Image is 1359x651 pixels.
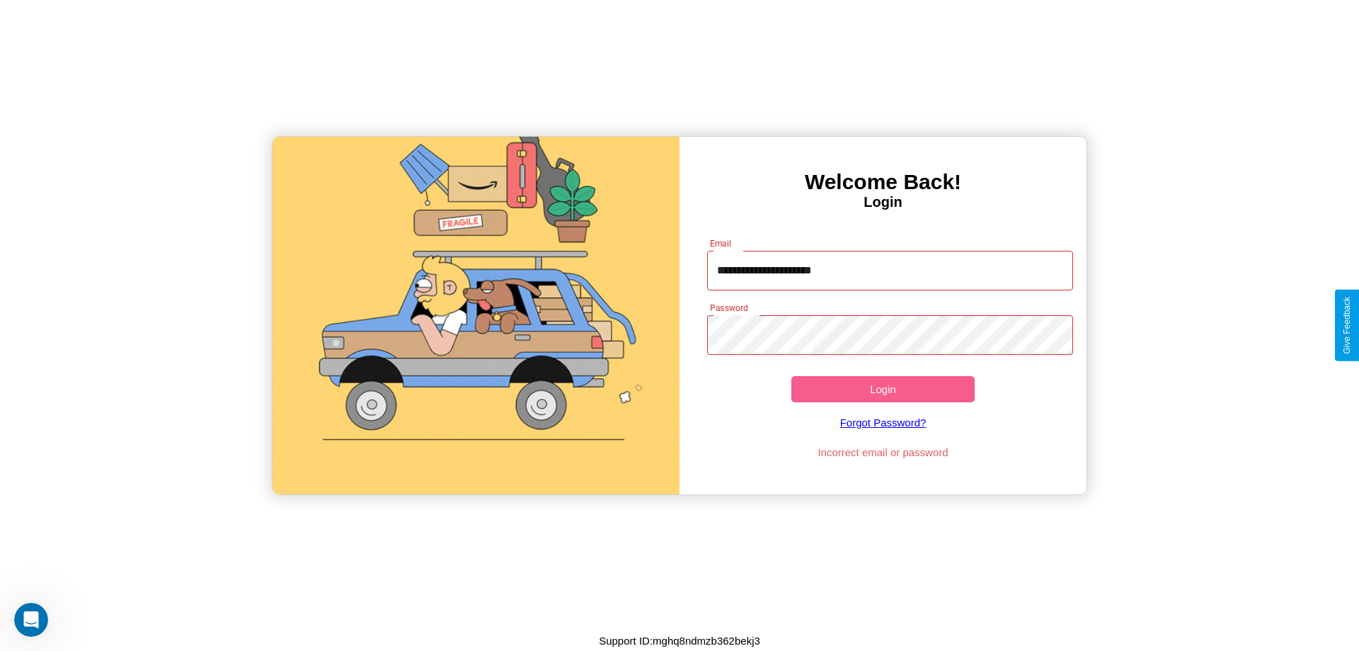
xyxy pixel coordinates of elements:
a: Forgot Password? [700,402,1067,443]
label: Email [710,237,732,249]
div: Give Feedback [1342,297,1352,354]
label: Password [710,302,747,314]
h3: Welcome Back! [679,170,1086,194]
iframe: Intercom live chat [14,603,48,637]
img: gif [273,137,679,494]
p: Incorrect email or password [700,443,1067,462]
p: Support ID: mghq8ndmzb362bekj3 [599,631,760,650]
h4: Login [679,194,1086,210]
button: Login [791,376,975,402]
